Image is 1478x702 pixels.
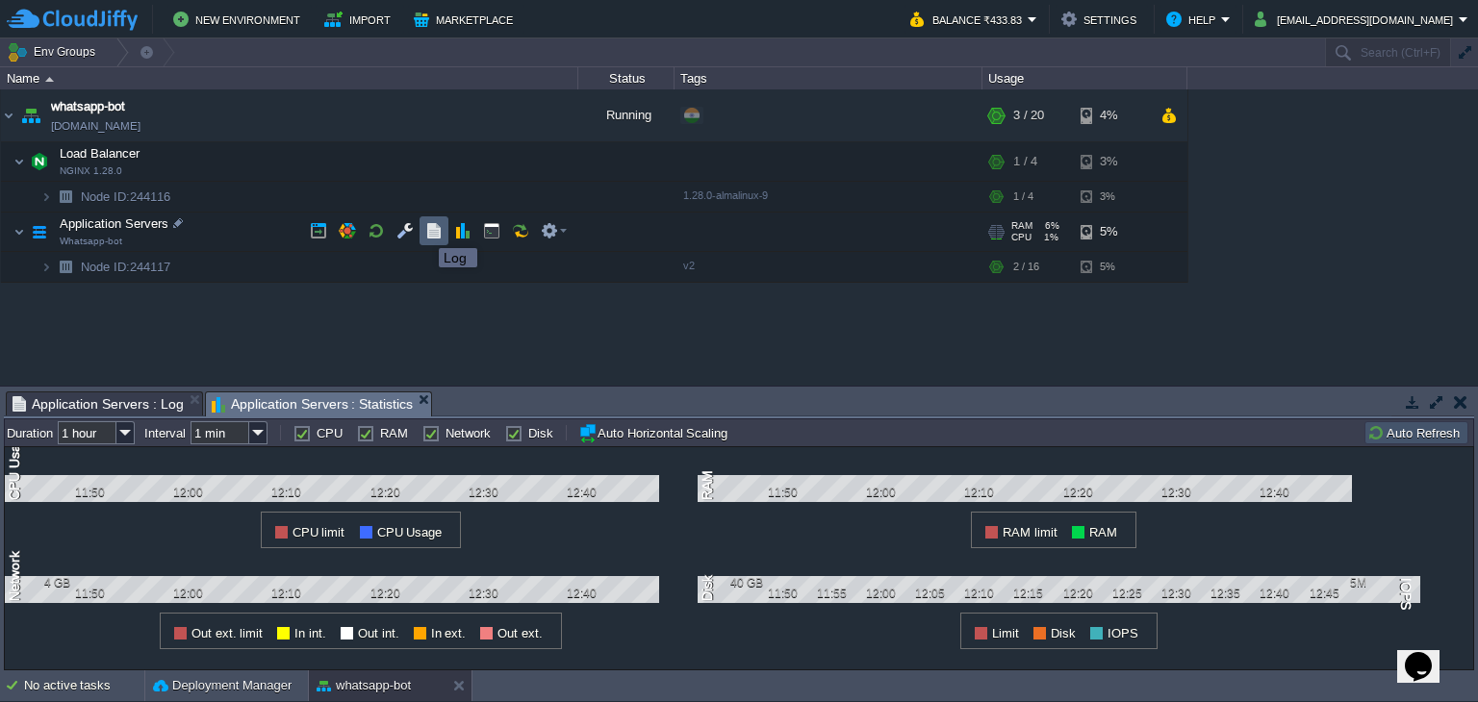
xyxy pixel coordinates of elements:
[1153,587,1201,600] div: 12:30
[1166,8,1221,31] button: Help
[992,626,1019,640] span: Limit
[1081,142,1143,181] div: 3%
[856,486,905,499] div: 12:00
[460,587,508,600] div: 12:30
[263,486,311,499] div: 12:10
[1003,525,1058,539] span: RAM limit
[579,67,674,89] div: Status
[212,392,414,416] span: Application Servers : Statistics
[1,89,16,141] img: AMDAwAAAACH5BAEAAAAALAAAAAABAAEAAAICRAEAOw==
[1011,220,1032,232] span: RAM
[17,89,44,141] img: AMDAwAAAACH5BAEAAAAALAAAAAABAAEAAAICRAEAOw==
[578,89,675,141] div: Running
[1392,576,1415,612] div: IOPS
[1153,486,1201,499] div: 12:30
[698,573,721,603] div: Disk
[758,486,806,499] div: 11:50
[1255,8,1459,31] button: [EMAIL_ADDRESS][DOMAIN_NAME]
[24,670,144,701] div: No active tasks
[910,8,1028,31] button: Balance ₹433.83
[58,145,142,162] span: Load Balancer
[293,525,345,539] span: CPU limit
[675,67,981,89] div: Tags
[79,259,173,275] span: 244117
[51,97,125,116] a: whatsapp-bot
[7,426,53,440] label: Duration
[144,426,186,440] label: Interval
[1061,8,1142,31] button: Settings
[1251,486,1299,499] div: 12:40
[758,587,806,600] div: 11:50
[1013,182,1033,212] div: 1 / 4
[460,486,508,499] div: 12:30
[358,626,399,640] span: Out int.
[7,8,138,32] img: CloudJiffy
[13,142,25,181] img: AMDAwAAAACH5BAEAAAAALAAAAAABAAEAAAICRAEAOw==
[414,8,519,31] button: Marketplace
[1005,587,1053,600] div: 12:15
[528,426,553,440] label: Disk
[191,626,263,640] span: Out ext. limit
[906,587,955,600] div: 12:05
[1040,220,1059,232] span: 6%
[81,260,130,274] span: Node ID:
[164,587,212,600] div: 12:00
[153,676,292,695] button: Deployment Manager
[26,213,53,251] img: AMDAwAAAACH5BAEAAAAALAAAAAABAAEAAAICRAEAOw==
[81,189,130,204] span: Node ID:
[1089,525,1117,539] span: RAM
[956,486,1004,499] div: 12:10
[65,486,114,499] div: 11:50
[40,182,52,212] img: AMDAwAAAACH5BAEAAAAALAAAAAABAAEAAAICRAEAOw==
[1051,626,1076,640] span: Disk
[1350,576,1413,589] div: 5M
[26,142,53,181] img: AMDAwAAAACH5BAEAAAAALAAAAAABAAEAAAICRAEAOw==
[52,182,79,212] img: AMDAwAAAACH5BAEAAAAALAAAAAABAAEAAAICRAEAOw==
[446,426,491,440] label: Network
[52,252,79,282] img: AMDAwAAAACH5BAEAAAAALAAAAAABAAEAAAICRAEAOw==
[58,216,171,231] a: Application ServersWhatsapp-bot
[1202,587,1250,600] div: 12:35
[683,260,695,271] span: v2
[79,188,173,205] a: Node ID:244116
[701,576,763,589] div: 40 GB
[1039,232,1058,243] span: 1%
[380,426,408,440] label: RAM
[1367,424,1465,441] button: Auto Refresh
[1081,252,1143,282] div: 5%
[1103,587,1151,600] div: 12:25
[58,146,142,161] a: Load BalancerNGINX 1.28.0
[13,213,25,251] img: AMDAwAAAACH5BAEAAAAALAAAAAABAAEAAAICRAEAOw==
[7,38,102,65] button: Env Groups
[856,587,905,600] div: 12:00
[377,525,443,539] span: CPU Usage
[1054,587,1102,600] div: 12:20
[79,259,173,275] a: Node ID:244117
[698,468,721,502] div: RAM
[578,423,733,442] button: Auto Horizontal Scaling
[1081,89,1143,141] div: 4%
[317,426,343,440] label: CPU
[1108,626,1138,640] span: IOPS
[497,626,543,640] span: Out ext.
[51,116,140,136] a: [DOMAIN_NAME]
[1081,182,1143,212] div: 3%
[807,587,855,600] div: 11:55
[65,587,114,600] div: 11:50
[8,576,70,589] div: 4 GB
[683,189,768,201] span: 1.28.0-almalinux-9
[5,427,28,502] div: CPU Usage
[1300,587,1348,600] div: 12:45
[5,549,28,603] div: Network
[2,67,577,89] div: Name
[1081,213,1143,251] div: 5%
[361,486,409,499] div: 12:20
[79,188,173,205] span: 244116
[983,67,1186,89] div: Usage
[164,486,212,499] div: 12:00
[431,626,467,640] span: In ext.
[1397,625,1459,683] iframe: chat widget
[60,236,122,247] span: Whatsapp-bot
[324,8,396,31] button: Import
